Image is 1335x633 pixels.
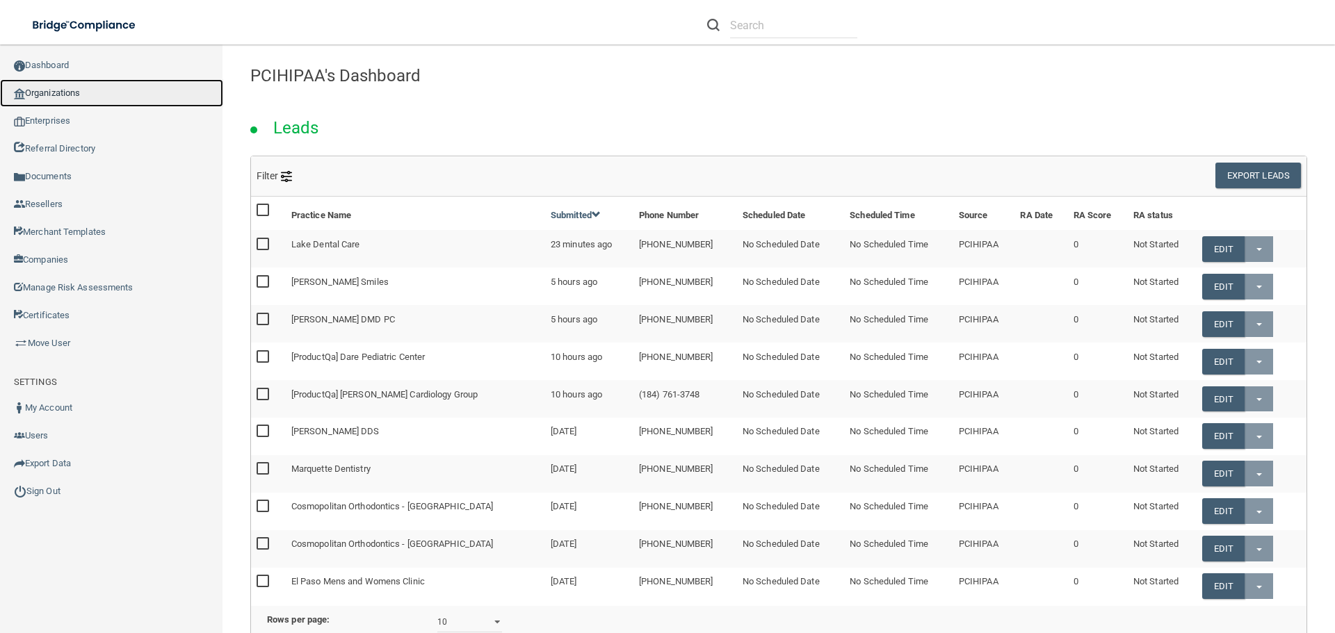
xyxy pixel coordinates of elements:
[1202,423,1245,449] a: Edit
[545,568,633,605] td: [DATE]
[14,485,26,498] img: ic_power_dark.7ecde6b1.png
[633,230,737,268] td: [PHONE_NUMBER]
[633,268,737,305] td: [PHONE_NUMBER]
[1202,236,1245,262] a: Edit
[14,374,57,391] label: SETTINGS
[1068,343,1128,380] td: 0
[1068,197,1128,230] th: RA Score
[953,418,1015,455] td: PCIHIPAA
[737,568,844,605] td: No Scheduled Date
[1202,573,1245,599] a: Edit
[1068,530,1128,568] td: 0
[545,455,633,493] td: [DATE]
[953,530,1015,568] td: PCIHIPAA
[953,305,1015,343] td: PCIHIPAA
[545,530,633,568] td: [DATE]
[633,197,737,230] th: Phone Number
[1128,268,1197,305] td: Not Started
[545,493,633,530] td: [DATE]
[737,418,844,455] td: No Scheduled Date
[737,343,844,380] td: No Scheduled Date
[1202,274,1245,299] a: Edit
[21,11,149,40] img: bridge_compliance_login_screen.278c3ca4.svg
[1068,380,1128,418] td: 0
[250,67,1307,85] h4: PCIHIPAA's Dashboard
[286,197,545,230] th: Practice Name
[737,305,844,343] td: No Scheduled Date
[1128,418,1197,455] td: Not Started
[953,568,1015,605] td: PCIHIPAA
[545,230,633,268] td: 23 minutes ago
[286,568,545,605] td: El Paso Mens and Womens Clinic
[844,568,953,605] td: No Scheduled Time
[1128,343,1197,380] td: Not Started
[844,343,953,380] td: No Scheduled Time
[1202,349,1245,375] a: Edit
[844,380,953,418] td: No Scheduled Time
[844,305,953,343] td: No Scheduled Time
[953,230,1015,268] td: PCIHIPAA
[545,305,633,343] td: 5 hours ago
[14,199,25,210] img: ic_reseller.de258add.png
[1068,493,1128,530] td: 0
[267,614,330,625] b: Rows per page:
[737,230,844,268] td: No Scheduled Date
[844,455,953,493] td: No Scheduled Time
[14,117,25,126] img: enterprise.0d942306.png
[953,455,1015,493] td: PCIHIPAA
[737,197,844,230] th: Scheduled Date
[633,493,737,530] td: [PHONE_NUMBER]
[1068,305,1128,343] td: 0
[259,108,333,147] h2: Leads
[286,418,545,455] td: [PERSON_NAME] DDS
[844,493,953,530] td: No Scheduled Time
[844,268,953,305] td: No Scheduled Time
[1068,418,1128,455] td: 0
[14,402,25,413] img: ic_user_dark.df1a06c3.png
[14,458,25,469] img: icon-export.b9366987.png
[286,380,545,418] td: [ProductQa] [PERSON_NAME] Cardiology Group
[1202,498,1245,524] a: Edit
[545,418,633,455] td: [DATE]
[737,268,844,305] td: No Scheduled Date
[953,493,1015,530] td: PCIHIPAA
[633,455,737,493] td: [PHONE_NUMBER]
[1202,311,1245,337] a: Edit
[1128,305,1197,343] td: Not Started
[14,172,25,183] img: icon-documents.8dae5593.png
[1068,455,1128,493] td: 0
[844,197,953,230] th: Scheduled Time
[1128,530,1197,568] td: Not Started
[286,493,545,530] td: Cosmopolitan Orthodontics - [GEOGRAPHIC_DATA]
[1128,455,1197,493] td: Not Started
[1128,568,1197,605] td: Not Started
[953,197,1015,230] th: Source
[257,170,292,181] span: Filter
[844,230,953,268] td: No Scheduled Time
[14,60,25,72] img: ic_dashboard_dark.d01f4a41.png
[14,430,25,441] img: icon-users.e205127d.png
[14,336,28,350] img: briefcase.64adab9b.png
[286,230,545,268] td: Lake Dental Care
[737,530,844,568] td: No Scheduled Date
[953,343,1015,380] td: PCIHIPAA
[1128,493,1197,530] td: Not Started
[286,305,545,343] td: [PERSON_NAME] DMD PC
[1128,197,1197,230] th: RA status
[844,530,953,568] td: No Scheduled Time
[737,493,844,530] td: No Scheduled Date
[1068,230,1128,268] td: 0
[551,210,601,220] a: Submitted
[1202,536,1245,561] a: Edit
[737,380,844,418] td: No Scheduled Date
[953,380,1015,418] td: PCIHIPAA
[1068,568,1128,605] td: 0
[286,268,545,305] td: [PERSON_NAME] Smiles
[1128,380,1197,418] td: Not Started
[1068,268,1128,305] td: 0
[1215,163,1301,188] button: Export Leads
[633,343,737,380] td: [PHONE_NUMBER]
[633,305,737,343] td: [PHONE_NUMBER]
[286,343,545,380] td: [ProductQa] Dare Pediatric Center
[633,530,737,568] td: [PHONE_NUMBER]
